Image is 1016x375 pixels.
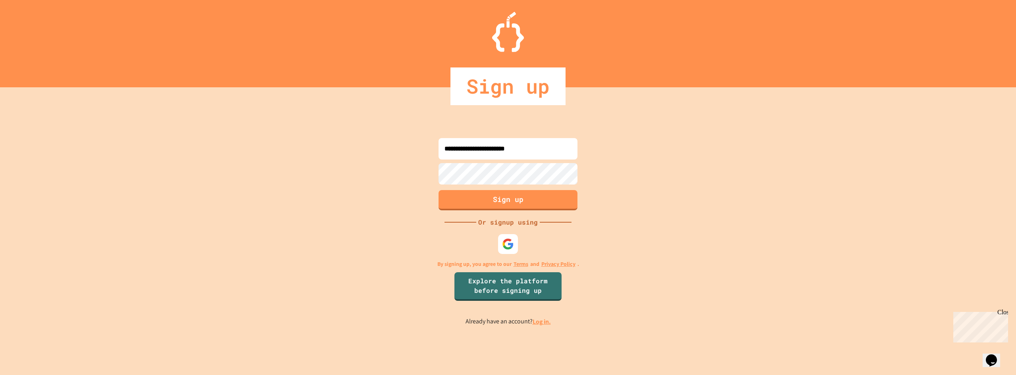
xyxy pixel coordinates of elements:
p: By signing up, you agree to our and . [437,260,579,268]
a: Explore the platform before signing up [454,272,562,301]
img: google-icon.svg [502,238,514,250]
div: Sign up [450,67,566,105]
button: Sign up [439,190,577,210]
iframe: chat widget [983,343,1008,367]
img: Logo.svg [492,12,524,52]
p: Already have an account? [466,317,551,327]
div: Or signup using [476,217,540,227]
a: Log in. [533,317,551,326]
a: Privacy Policy [541,260,575,268]
iframe: chat widget [950,309,1008,342]
a: Terms [514,260,528,268]
div: Chat with us now!Close [3,3,55,50]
